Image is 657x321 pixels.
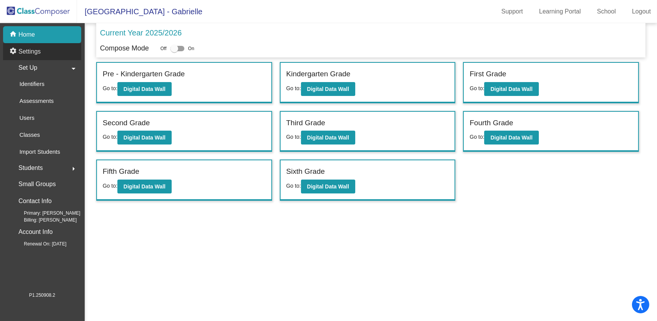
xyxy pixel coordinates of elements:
button: Digital Data Wall [484,82,538,96]
label: First Grade [470,69,506,80]
p: Users [19,113,34,123]
label: Kindergarten Grade [286,69,351,80]
p: Compose Mode [100,43,149,54]
label: Fifth Grade [103,166,139,177]
mat-icon: home [9,30,18,39]
b: Digital Data Wall [124,86,166,92]
p: Import Students [19,147,60,156]
mat-icon: arrow_drop_down [69,64,78,73]
span: Primary: [PERSON_NAME] [12,210,80,217]
span: Go to: [286,134,301,140]
span: Go to: [286,85,301,91]
span: Billing: [PERSON_NAME] [12,217,77,224]
b: Digital Data Wall [124,183,166,190]
a: Support [495,5,529,18]
b: Digital Data Wall [490,86,532,92]
p: Classes [19,130,40,139]
b: Digital Data Wall [124,134,166,141]
mat-icon: arrow_right [69,164,78,173]
p: Identifiers [19,79,44,89]
span: Go to: [103,183,117,189]
button: Digital Data Wall [117,131,172,145]
p: Small Groups [18,179,56,190]
button: Digital Data Wall [301,82,355,96]
b: Digital Data Wall [307,134,349,141]
span: Students [18,163,43,173]
span: Go to: [470,134,484,140]
label: Third Grade [286,118,325,129]
p: Account Info [18,227,53,237]
button: Digital Data Wall [484,131,538,145]
b: Digital Data Wall [307,183,349,190]
p: Contact Info [18,196,52,207]
span: Go to: [103,85,117,91]
mat-icon: settings [9,47,18,56]
label: Sixth Grade [286,166,325,177]
span: On [188,45,194,52]
button: Digital Data Wall [301,131,355,145]
span: [GEOGRAPHIC_DATA] - Gabrielle [77,5,202,18]
span: Renewal On: [DATE] [12,240,66,247]
a: Learning Portal [533,5,587,18]
label: Pre - Kindergarten Grade [103,69,185,80]
span: Off [160,45,167,52]
p: Assessments [19,96,53,106]
p: Current Year 2025/2026 [100,27,182,39]
a: School [591,5,622,18]
button: Digital Data Wall [117,180,172,193]
span: Go to: [103,134,117,140]
span: Go to: [286,183,301,189]
p: Settings [18,47,41,56]
p: Home [18,30,35,39]
span: Set Up [18,62,37,73]
b: Digital Data Wall [307,86,349,92]
button: Digital Data Wall [117,82,172,96]
label: Fourth Grade [470,118,513,129]
button: Digital Data Wall [301,180,355,193]
b: Digital Data Wall [490,134,532,141]
a: Logout [626,5,657,18]
span: Go to: [470,85,484,91]
label: Second Grade [103,118,150,129]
